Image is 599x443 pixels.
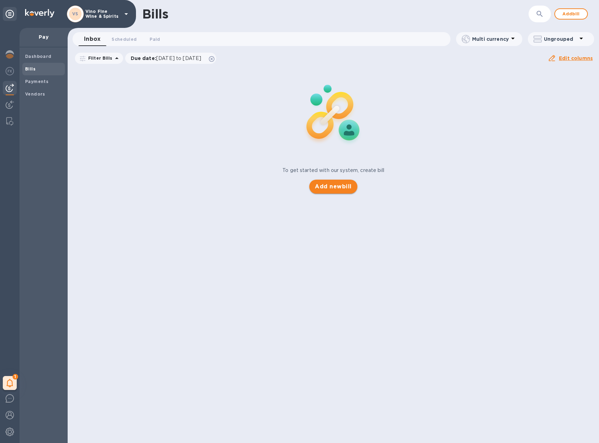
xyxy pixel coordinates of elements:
[309,180,357,194] button: Add newbill
[85,55,113,61] p: Filter Bills
[25,33,62,40] p: Pay
[84,34,100,44] span: Inbox
[554,8,588,20] button: Addbill
[72,11,78,16] b: VS
[544,36,577,43] p: Ungrouped
[125,53,217,64] div: Due date:[DATE] to [DATE]
[25,66,36,72] b: Bills
[3,7,17,21] div: Unpin categories
[25,54,52,59] b: Dashboard
[131,55,205,62] p: Due date :
[472,36,509,43] p: Multi currency
[156,55,201,61] span: [DATE] to [DATE]
[561,10,582,18] span: Add bill
[150,36,160,43] span: Paid
[85,9,120,19] p: Vino Fine Wine & Spirits
[25,9,54,17] img: Logo
[142,7,168,21] h1: Bills
[13,374,18,380] span: 1
[6,67,14,75] img: Foreign exchange
[25,79,48,84] b: Payments
[315,182,351,191] span: Add new bill
[559,55,593,61] u: Edit columns
[112,36,137,43] span: Scheduled
[25,91,45,97] b: Vendors
[282,167,384,174] p: To get started with our system, create bill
